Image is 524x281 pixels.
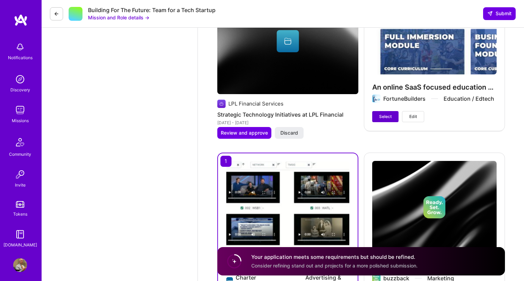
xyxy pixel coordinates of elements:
[217,100,226,108] img: Company logo
[13,72,27,86] img: discovery
[217,119,358,126] div: [DATE] - [DATE]
[12,117,29,124] div: Missions
[275,127,304,139] button: Discard
[221,129,268,136] span: Review and approve
[409,114,417,120] span: Edit
[8,54,33,61] div: Notifications
[13,167,27,181] img: Invite
[13,210,27,218] div: Tokens
[10,86,30,93] div: Discovery
[372,111,399,122] button: Select
[487,10,512,17] span: Submit
[13,258,27,272] img: User Avatar
[15,181,26,189] div: Invite
[251,263,418,269] span: Consider refining stand out and projects for a more polished submission.
[217,110,358,119] h4: Strategic Technology Initiatives at LPL Financial
[13,227,27,241] img: guide book
[228,100,283,107] div: LPL Financial Services
[88,7,216,14] div: Building For The Future: Team for a Tech Startup
[13,103,27,117] img: teamwork
[226,162,349,254] img: ML & AI: Automated Video Quality Ad Insertion & Validation
[3,241,37,248] div: [DOMAIN_NAME]
[11,258,29,272] a: User Avatar
[217,127,271,139] button: Review and approve
[12,134,28,151] img: Community
[402,111,424,122] button: Edit
[14,14,28,26] img: logo
[9,151,31,158] div: Community
[483,7,516,20] div: null
[13,40,27,54] img: bell
[487,11,493,16] i: icon SendLight
[88,14,149,21] button: Mission and Role details →
[280,129,298,136] span: Discard
[54,11,59,17] i: icon LeftArrowDark
[379,114,392,120] span: Select
[16,201,24,208] img: tokens
[483,7,516,20] button: Submit
[251,253,418,261] h4: Your application meets some requirements but should be refined.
